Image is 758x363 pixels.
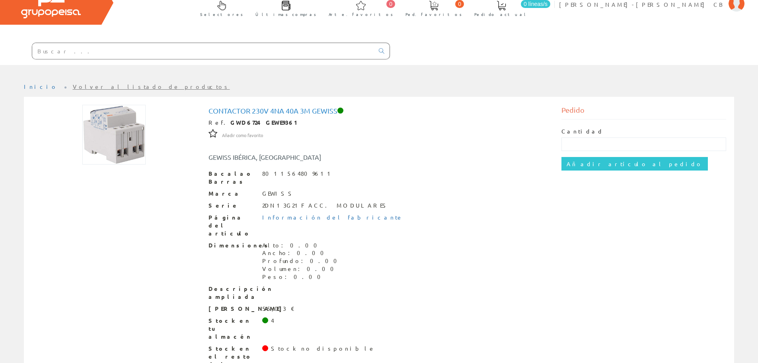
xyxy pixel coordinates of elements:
font: 4 [271,317,274,324]
input: Añadir artículo al pedido [561,157,708,171]
font: Volumen: 0.00 [262,265,339,272]
font: Selectores [200,11,243,17]
font: Cantidad [561,128,604,135]
font: 55,03 € [262,305,295,312]
font: 2DN13G21F ACC. MODULARES [262,202,390,209]
font: Ref. [208,119,230,126]
font: Dimensiones [208,241,271,249]
font: Descripción ampliada [208,285,273,300]
font: Últimas compras [255,11,316,17]
img: Foto artículo Contactor 230v 4na 40a 3m Gewiss (158.89830508475x150) [82,105,146,165]
font: Bacalao Barras [208,170,253,185]
font: Pedido [561,106,585,114]
font: GEWISS [262,190,295,197]
font: Añadir como favorito [222,132,263,138]
font: 0 [389,1,392,7]
font: 0 [458,1,461,7]
font: Pedido actual [474,11,528,17]
font: Serie [208,202,239,209]
a: Añadir como favorito [222,131,263,138]
font: GEWISS IBÉRICA, [GEOGRAPHIC_DATA] [208,153,321,161]
font: Arte. favoritos [329,11,393,17]
font: GWD6724 GEWE9361 [230,119,301,126]
font: [PERSON_NAME]-[PERSON_NAME] CB [559,1,725,8]
font: [PERSON_NAME] [208,305,286,312]
a: Inicio [24,83,58,90]
font: Profundo: 0.00 [262,257,342,264]
font: Ped. favoritos [405,11,462,17]
font: Contactor 230v 4na 40a 3m Gewiss [208,106,337,115]
font: Stock en tu almacén [208,317,252,340]
font: Página del artículo [208,214,251,237]
a: Información del fabricante [262,214,403,221]
font: Ancho: 0.00 [262,249,329,256]
font: 8011564809611 [262,170,334,177]
font: Stock no disponible [271,345,375,352]
input: Buscar ... [32,43,374,59]
font: Marca [208,190,242,197]
font: Peso: 0.00 [262,273,325,280]
font: Alto: 0.00 [262,241,322,249]
font: 0 líneas/s [524,1,548,7]
a: Volver al listado de productos [73,83,230,90]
